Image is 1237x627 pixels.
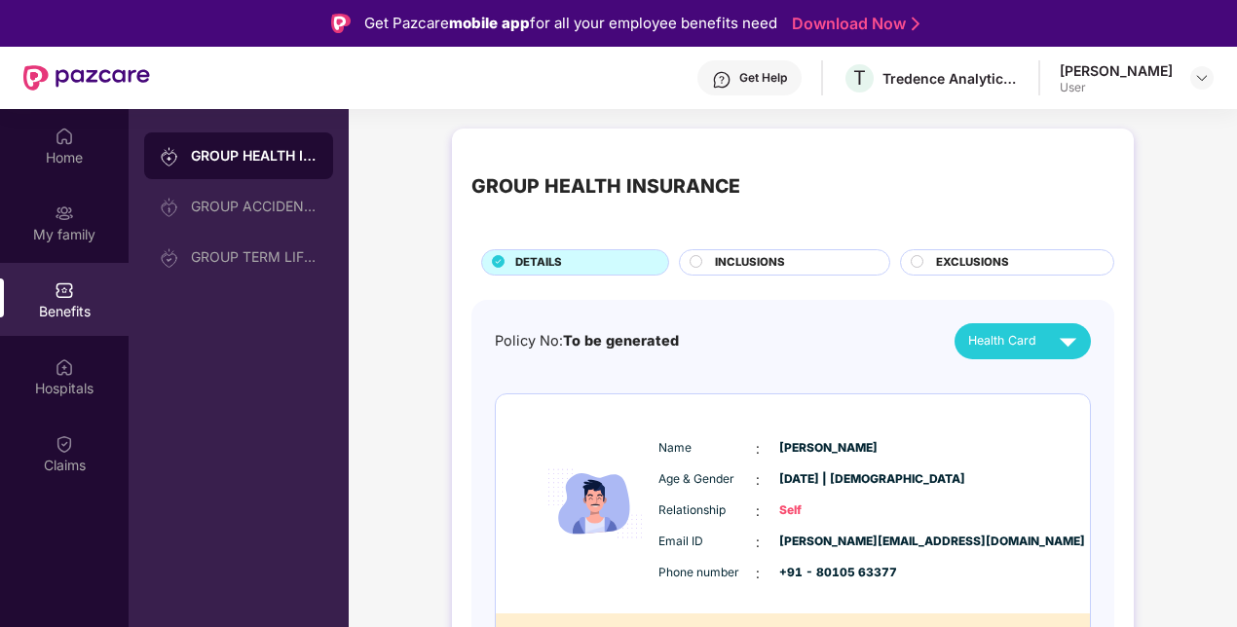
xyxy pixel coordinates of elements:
img: svg+xml;base64,PHN2ZyB3aWR0aD0iMjAiIGhlaWdodD0iMjAiIHZpZXdCb3g9IjAgMCAyMCAyMCIgZmlsbD0ibm9uZSIgeG... [160,248,179,268]
img: New Pazcare Logo [23,65,150,91]
img: svg+xml;base64,PHN2ZyBpZD0iQ2xhaW0iIHhtbG5zPSJodHRwOi8vd3d3LnczLm9yZy8yMDAwL3N2ZyIgd2lkdGg9IjIwIi... [55,434,74,454]
div: User [1060,80,1173,95]
div: Tredence Analytics Solutions Private Limited [882,69,1019,88]
span: Phone number [658,564,756,582]
img: Stroke [912,14,919,34]
span: : [756,532,760,553]
div: Get Pazcare for all your employee benefits need [364,12,777,35]
img: svg+xml;base64,PHN2ZyB3aWR0aD0iMjAiIGhlaWdodD0iMjAiIHZpZXdCb3g9IjAgMCAyMCAyMCIgZmlsbD0ibm9uZSIgeG... [160,198,179,217]
div: GROUP TERM LIFE INSURANCE [191,249,318,265]
span: : [756,500,760,522]
span: : [756,438,760,460]
span: Health Card [968,331,1036,350]
a: Download Now [792,14,914,34]
div: Get Help [739,70,787,86]
strong: mobile app [449,14,530,32]
span: [PERSON_NAME] [779,439,877,458]
div: Policy No: [495,330,679,352]
span: +91 - 80105 63377 [779,564,877,582]
span: : [756,469,760,491]
img: svg+xml;base64,PHN2ZyBpZD0iSG9zcGl0YWxzIiB4bWxucz0iaHR0cDovL3d3dy53My5vcmcvMjAwMC9zdmciIHdpZHRoPS... [55,357,74,377]
div: GROUP ACCIDENTAL INSURANCE [191,199,318,214]
img: svg+xml;base64,PHN2ZyB4bWxucz0iaHR0cDovL3d3dy53My5vcmcvMjAwMC9zdmciIHZpZXdCb3g9IjAgMCAyNCAyNCIgd2... [1051,324,1085,358]
div: GROUP HEALTH INSURANCE [471,171,740,202]
span: [DATE] | [DEMOGRAPHIC_DATA] [779,470,877,489]
img: svg+xml;base64,PHN2ZyB3aWR0aD0iMjAiIGhlaWdodD0iMjAiIHZpZXdCb3g9IjAgMCAyMCAyMCIgZmlsbD0ibm9uZSIgeG... [55,203,74,223]
img: svg+xml;base64,PHN2ZyBpZD0iSG9tZSIgeG1sbnM9Imh0dHA6Ly93d3cudzMub3JnLzIwMDAvc3ZnIiB3aWR0aD0iMjAiIG... [55,127,74,146]
img: Logo [331,14,351,33]
img: svg+xml;base64,PHN2ZyBpZD0iSGVscC0zMngzMiIgeG1sbnM9Imh0dHA6Ly93d3cudzMub3JnLzIwMDAvc3ZnIiB3aWR0aD... [712,70,731,90]
span: To be generated [563,332,679,349]
img: svg+xml;base64,PHN2ZyBpZD0iQmVuZWZpdHMiIHhtbG5zPSJodHRwOi8vd3d3LnczLm9yZy8yMDAwL3N2ZyIgd2lkdGg9Ij... [55,280,74,300]
span: Relationship [658,501,756,520]
span: Email ID [658,533,756,551]
span: Age & Gender [658,470,756,489]
div: [PERSON_NAME] [1060,61,1173,80]
span: EXCLUSIONS [936,254,1009,272]
span: [PERSON_NAME][EMAIL_ADDRESS][DOMAIN_NAME] [779,533,877,551]
span: Name [658,439,756,458]
div: GROUP HEALTH INSURANCE [191,146,318,166]
span: INCLUSIONS [715,254,785,272]
button: Health Card [955,323,1091,359]
img: svg+xml;base64,PHN2ZyBpZD0iRHJvcGRvd24tMzJ4MzIiIHhtbG5zPSJodHRwOi8vd3d3LnczLm9yZy8yMDAwL3N2ZyIgd2... [1194,70,1210,86]
img: icon [537,424,654,584]
img: svg+xml;base64,PHN2ZyB3aWR0aD0iMjAiIGhlaWdodD0iMjAiIHZpZXdCb3g9IjAgMCAyMCAyMCIgZmlsbD0ibm9uZSIgeG... [160,147,179,166]
span: Self [779,501,877,520]
span: DETAILS [515,254,562,272]
span: : [756,563,760,584]
span: T [853,66,866,90]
